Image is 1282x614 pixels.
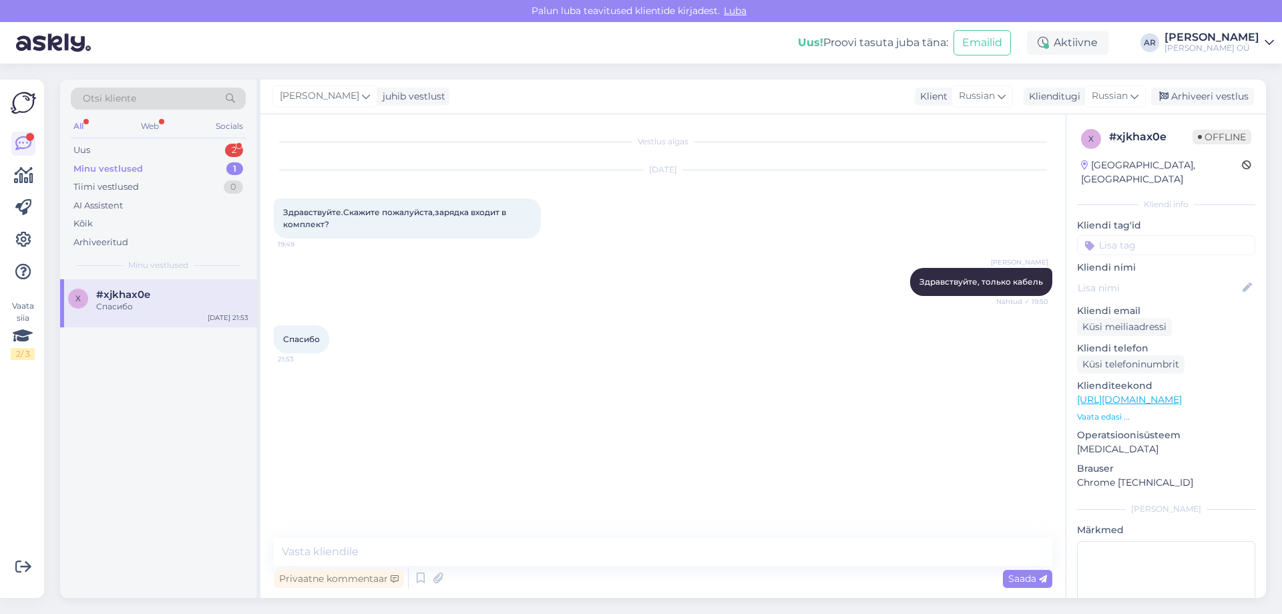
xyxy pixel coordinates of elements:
[1077,476,1255,490] p: Chrome [TECHNICAL_ID]
[274,136,1052,148] div: Vestlus algas
[75,293,81,303] span: x
[996,297,1048,307] span: Nähtud ✓ 19:50
[73,144,90,157] div: Uus
[1077,428,1255,442] p: Operatsioonisüsteem
[1164,32,1274,53] a: [PERSON_NAME][PERSON_NAME] OÜ
[11,90,36,116] img: Askly Logo
[283,207,508,229] span: Здравствуйте.Скажите пожалуйста,зарядка входит в комплект?
[73,180,139,194] div: Tiimi vestlused
[1109,129,1193,145] div: # xjkhax0e
[798,35,948,51] div: Proovi tasuta juba täna:
[274,570,404,588] div: Privaatne kommentaar
[1092,89,1128,104] span: Russian
[138,118,162,135] div: Web
[1077,523,1255,537] p: Märkmed
[1164,43,1259,53] div: [PERSON_NAME] OÜ
[720,5,751,17] span: Luba
[1077,318,1172,336] div: Küsi meiliaadressi
[274,164,1052,176] div: [DATE]
[225,144,243,157] div: 2
[377,90,445,104] div: juhib vestlust
[1077,261,1255,275] p: Kliendi nimi
[1008,573,1047,585] span: Saada
[1077,235,1255,255] input: Lisa tag
[991,257,1048,267] span: [PERSON_NAME]
[1077,304,1255,318] p: Kliendi email
[1077,442,1255,456] p: [MEDICAL_DATA]
[71,118,86,135] div: All
[128,259,188,271] span: Minu vestlused
[1164,32,1259,43] div: [PERSON_NAME]
[1193,130,1251,144] span: Offline
[1077,355,1185,373] div: Küsi telefoninumbrit
[1088,134,1094,144] span: x
[1077,198,1255,210] div: Kliendi info
[73,162,143,176] div: Minu vestlused
[11,348,35,360] div: 2 / 3
[73,217,93,231] div: Kõik
[73,236,128,249] div: Arhiveeritud
[280,89,359,104] span: [PERSON_NAME]
[83,92,136,106] span: Otsi kliente
[224,180,243,194] div: 0
[1027,31,1108,55] div: Aktiivne
[1140,33,1159,52] div: AR
[1077,341,1255,355] p: Kliendi telefon
[915,90,947,104] div: Klient
[1081,158,1242,186] div: [GEOGRAPHIC_DATA], [GEOGRAPHIC_DATA]
[208,313,248,323] div: [DATE] 21:53
[278,239,328,249] span: 19:49
[1077,411,1255,423] p: Vaata edasi ...
[1077,379,1255,393] p: Klienditeekond
[1151,88,1254,106] div: Arhiveeri vestlus
[11,300,35,360] div: Vaata siia
[96,289,150,301] span: #xjkhax0e
[1078,281,1240,295] input: Lisa nimi
[959,89,995,104] span: Russian
[278,354,328,364] span: 21:53
[73,199,123,212] div: AI Assistent
[1077,218,1255,233] p: Kliendi tag'id
[213,118,246,135] div: Socials
[953,30,1011,55] button: Emailid
[798,36,823,49] b: Uus!
[1077,503,1255,515] div: [PERSON_NAME]
[1024,90,1080,104] div: Klienditugi
[1077,394,1182,406] a: [URL][DOMAIN_NAME]
[226,162,243,176] div: 1
[919,277,1043,287] span: Здравствуйте, только кабель
[1077,462,1255,476] p: Brauser
[283,334,320,344] span: Спасибо
[96,301,248,313] div: Спасибо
